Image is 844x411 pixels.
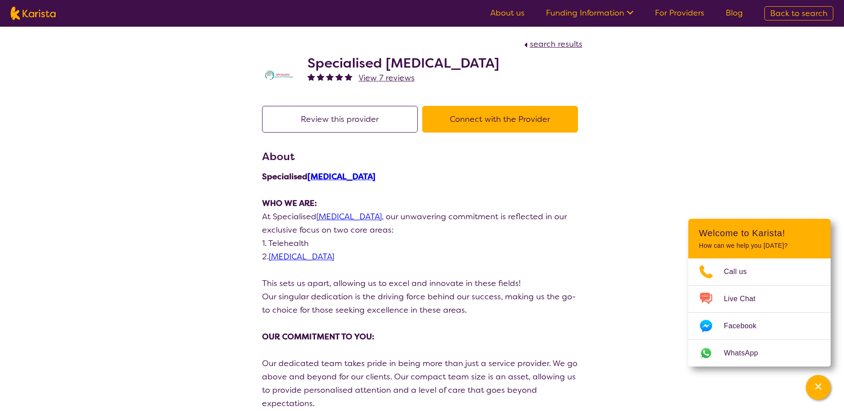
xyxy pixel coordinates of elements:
[490,8,525,18] a: About us
[269,251,334,262] a: [MEDICAL_DATA]
[262,171,376,182] strong: Specialised
[530,39,582,49] span: search results
[770,8,828,19] span: Back to search
[806,375,831,400] button: Channel Menu
[422,114,582,125] a: Connect with the Provider
[326,73,334,81] img: fullstar
[262,68,298,82] img: tc7lufxpovpqcirzzyzq.png
[724,292,766,306] span: Live Chat
[335,73,343,81] img: fullstar
[307,73,315,81] img: fullstar
[359,73,415,83] span: View 7 reviews
[262,290,582,317] p: Our singular dedication is the driving force behind our success, making us the go-to choice for t...
[699,228,820,238] h2: Welcome to Karista!
[688,258,831,367] ul: Choose channel
[688,219,831,367] div: Channel Menu
[262,250,582,263] p: 2.
[11,7,56,20] img: Karista logo
[359,71,415,85] a: View 7 reviews
[724,265,758,278] span: Call us
[724,319,767,333] span: Facebook
[317,73,324,81] img: fullstar
[262,106,418,133] button: Review this provider
[422,106,578,133] button: Connect with the Provider
[316,211,382,222] a: [MEDICAL_DATA]
[726,8,743,18] a: Blog
[688,340,831,367] a: Web link opens in a new tab.
[262,277,582,290] p: This sets us apart, allowing us to excel and innovate in these fields!
[655,8,704,18] a: For Providers
[307,55,499,71] h2: Specialised [MEDICAL_DATA]
[724,347,769,360] span: WhatsApp
[262,357,582,410] p: Our dedicated team takes pride in being more than just a service provider. We go above and beyond...
[699,242,820,250] p: How can we help you [DATE]?
[262,237,582,250] p: 1. Telehealth
[262,210,582,237] p: At Specialised , our unwavering commitment is reflected in our exclusive focus on two core areas:
[522,39,582,49] a: search results
[262,149,582,165] h3: About
[345,73,352,81] img: fullstar
[546,8,634,18] a: Funding Information
[262,114,422,125] a: Review this provider
[764,6,833,20] a: Back to search
[262,198,317,209] strong: WHO WE ARE:
[307,171,376,182] a: [MEDICAL_DATA]
[262,331,374,342] strong: OUR COMMITMENT TO YOU:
